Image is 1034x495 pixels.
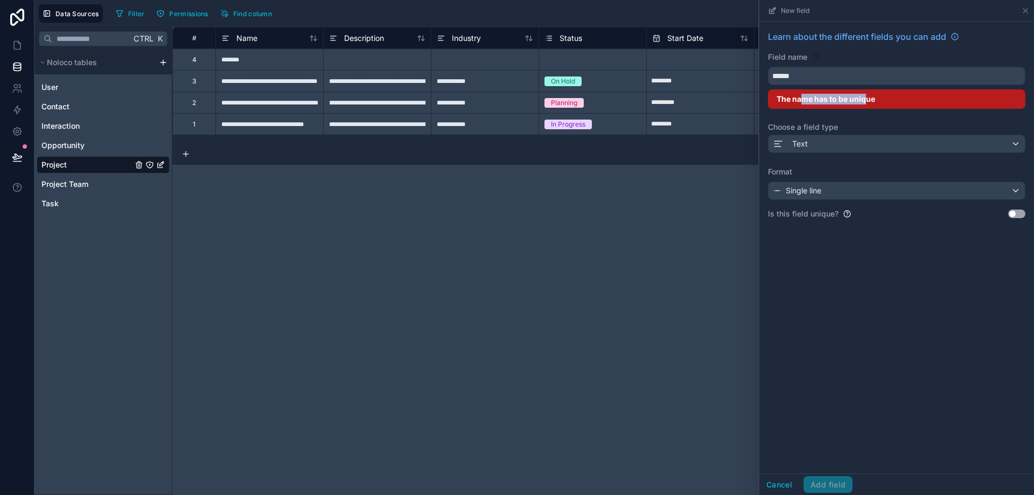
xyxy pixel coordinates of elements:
label: Format [768,166,1025,177]
button: Find column [216,5,276,22]
label: Field name [768,52,807,62]
span: Industry [452,33,481,44]
span: K [156,35,164,43]
a: Permissions [152,5,216,22]
button: Data Sources [39,4,103,23]
div: 4 [192,55,197,64]
div: Planning [551,98,577,108]
div: 3 [192,77,196,86]
span: Ctrl [132,32,155,45]
div: In Progress [551,120,585,129]
div: On Hold [551,76,575,86]
a: Learn about the different fields you can add [768,30,959,43]
span: The name has to be unique [777,94,875,103]
label: Is this field unique? [768,208,839,219]
span: Learn about the different fields you can add [768,30,946,43]
span: Permissions [169,10,208,18]
span: Description [344,33,384,44]
span: Name [236,33,257,44]
button: Single line [768,182,1025,200]
span: Find column [233,10,272,18]
label: Choose a field type [768,122,1025,133]
div: 1 [193,120,195,129]
button: Cancel [759,476,799,493]
span: Single line [786,185,821,196]
span: Filter [128,10,145,18]
button: Text [768,135,1025,153]
button: Permissions [152,5,212,22]
span: New field [781,6,809,15]
span: Status [560,33,582,44]
div: 2 [192,99,196,107]
span: Start Date [667,33,703,44]
span: Data Sources [55,10,99,18]
div: # [181,34,207,42]
button: Filter [111,5,149,22]
span: Text [792,138,808,149]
